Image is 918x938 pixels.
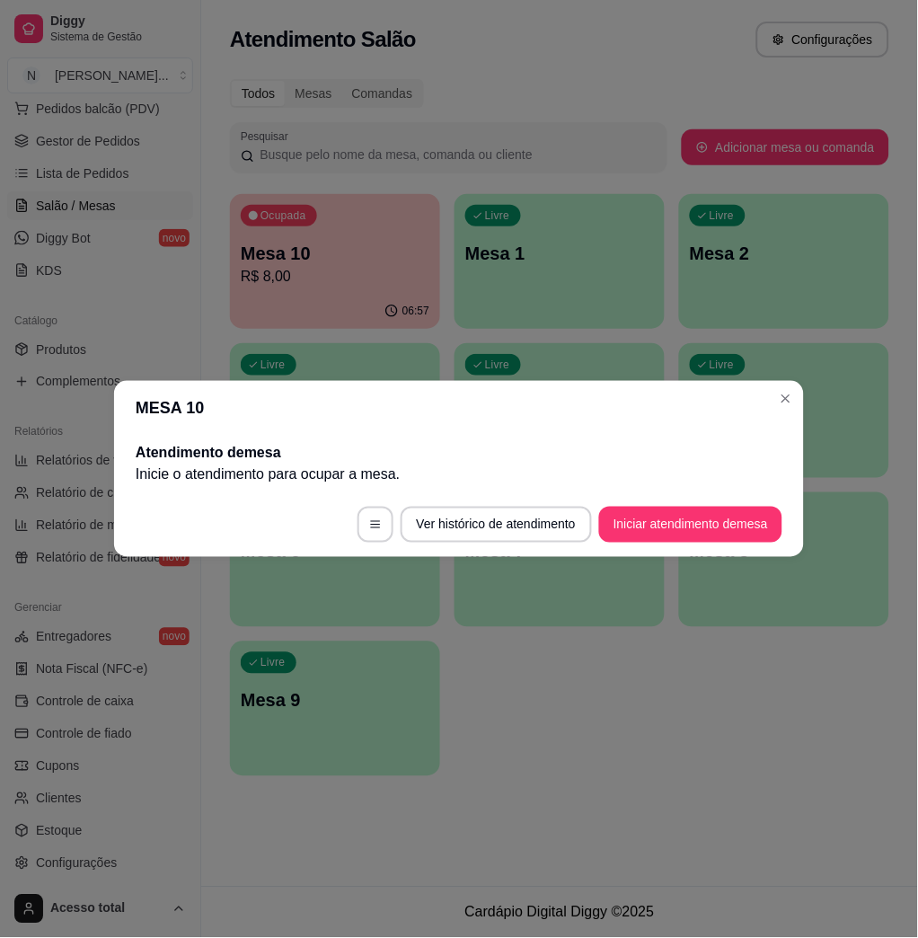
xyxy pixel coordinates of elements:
button: Ver histórico de atendimento [401,507,592,543]
p: Inicie o atendimento para ocupar a mesa . [136,464,782,485]
button: Iniciar atendimento demesa [599,507,782,543]
button: Close [772,385,800,413]
h2: Atendimento de mesa [136,442,782,464]
header: MESA 10 [114,381,804,435]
